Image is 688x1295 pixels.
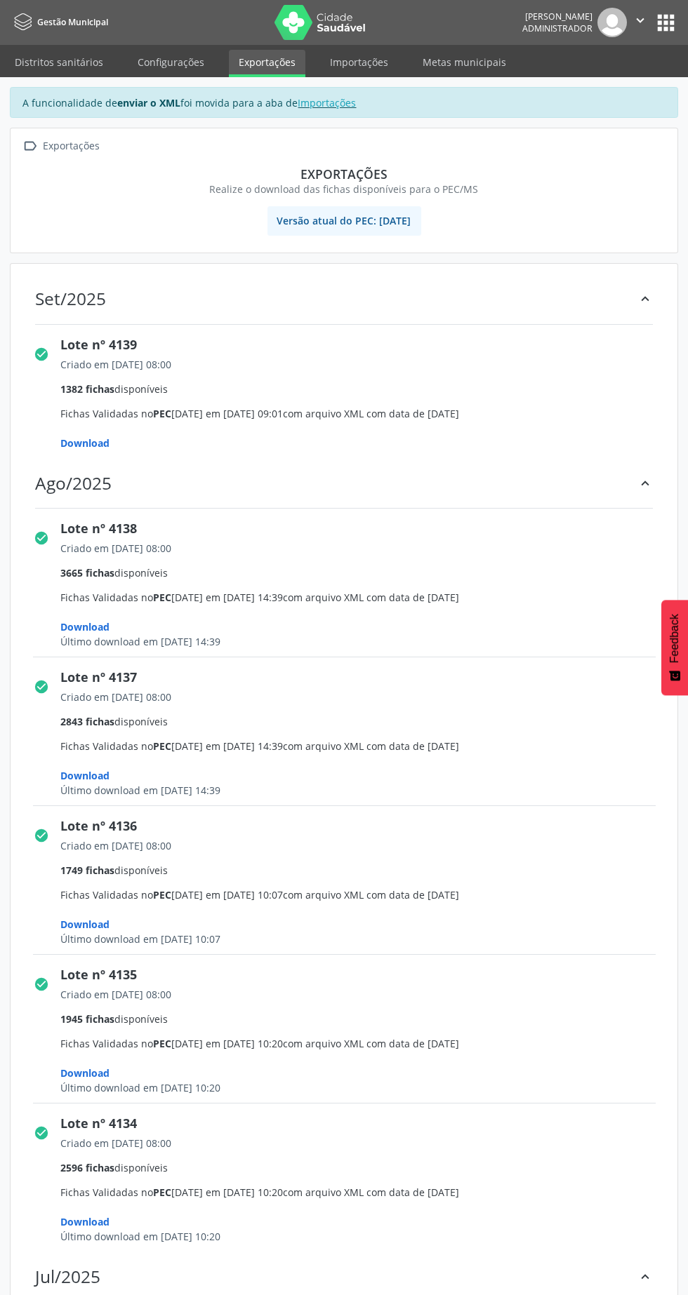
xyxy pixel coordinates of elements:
div: Criado em [DATE] 08:00 [61,987,666,1002]
span: PEC [154,407,172,420]
div: Último download em [DATE] 14:39 [61,783,666,798]
div: disponíveis [61,1012,666,1026]
div: Exportações [41,136,102,156]
i:  [633,13,648,28]
a: Importações [320,50,398,74]
span: Download [61,769,110,782]
div: Lote nº 4139 [61,335,666,354]
div: Último download em [DATE] 10:07 [61,932,666,946]
span: Download [61,620,110,633]
div: disponíveis [61,382,666,396]
span: PEC [154,888,172,901]
a: Gestão Municipal [10,11,108,34]
span: PEC [154,739,172,753]
span: 1749 fichas [61,864,115,877]
span: PEC [154,1037,172,1050]
div: Lote nº 4134 [61,1114,666,1133]
div: Criado em [DATE] 08:00 [61,1136,666,1150]
i: check_circle [34,1125,50,1141]
span: Download [61,1215,110,1228]
a: Exportações [229,50,305,77]
span: 1382 fichas [61,382,115,396]
span: Administrador [522,22,593,34]
div: Set/2025 [35,288,106,309]
div: Realize o download das fichas disponíveis para o PEC/MS [30,182,658,196]
span: 1945 fichas [61,1012,115,1026]
span: Fichas Validadas no [DATE] em [DATE] 10:07 [61,838,666,946]
span: com arquivo XML com data de [DATE] [284,1037,460,1050]
i: check_circle [34,347,50,362]
div: Lote nº 4136 [61,817,666,836]
i: check_circle [34,977,50,992]
div: Criado em [DATE] 08:00 [61,838,666,853]
span: PEC [154,591,172,604]
div: Criado em [DATE] 08:00 [61,357,666,372]
span: Fichas Validadas no [DATE] em [DATE] 14:39 [61,541,666,649]
a: Importações [298,96,357,109]
div: disponíveis [61,863,666,878]
div: Ago/2025 [35,473,112,493]
i: check_circle [34,679,50,695]
div: Último download em [DATE] 10:20 [61,1080,666,1095]
i:  [20,136,41,156]
div: Exportações [30,166,658,182]
div: Lote nº 4137 [61,668,666,687]
div: Criado em [DATE] 08:00 [61,690,666,704]
span: 2596 fichas [61,1161,115,1174]
i: keyboard_arrow_up [637,291,653,307]
span: Fichas Validadas no [DATE] em [DATE] 10:20 [61,1136,666,1244]
div: keyboard_arrow_up [637,1266,653,1287]
span: Fichas Validadas no [DATE] em [DATE] 14:39 [61,690,666,798]
button:  [627,8,654,37]
span: Download [61,1066,110,1080]
div: keyboard_arrow_up [637,288,653,309]
span: Versão atual do PEC: [DATE] [267,206,421,236]
div: disponíveis [61,714,666,729]
i: keyboard_arrow_up [637,1269,653,1284]
div: Último download em [DATE] 10:20 [61,1229,666,1244]
button: Feedback - Mostrar pesquisa [661,600,688,695]
span: Fichas Validadas no [DATE] em [DATE] 10:20 [61,987,666,1095]
div: Lote nº 4138 [61,519,666,538]
i: check_circle [34,828,50,843]
a: Metas municipais [413,50,516,74]
div: Jul/2025 [35,1266,100,1287]
a: Distritos sanitários [5,50,113,74]
div: Lote nº 4135 [61,965,666,984]
span: Download [61,436,110,450]
a:  Exportações [20,136,102,156]
span: PEC [154,1186,172,1199]
span: com arquivo XML com data de [DATE] [284,739,460,753]
div: [PERSON_NAME] [522,11,593,22]
i: check_circle [34,530,50,546]
span: 2843 fichas [61,715,115,728]
div: disponíveis [61,565,666,580]
span: com arquivo XML com data de [DATE] [284,888,460,901]
div: disponíveis [61,1160,666,1175]
span: Feedback [668,614,681,663]
i: keyboard_arrow_up [637,476,653,491]
div: keyboard_arrow_up [637,473,653,493]
span: Gestão Municipal [37,16,108,28]
div: Último download em [DATE] 14:39 [61,634,666,649]
strong: enviar o XML [118,96,181,109]
a: Configurações [128,50,214,74]
img: img [597,8,627,37]
div: Criado em [DATE] 08:00 [61,541,666,556]
span: Download [61,918,110,931]
div: A funcionalidade de foi movida para a aba de [10,87,678,118]
button: apps [654,11,678,35]
span: com arquivo XML com data de [DATE] [284,407,460,420]
span: com arquivo XML com data de [DATE] [284,1186,460,1199]
span: Fichas Validadas no [DATE] em [DATE] 09:01 [61,357,666,450]
span: com arquivo XML com data de [DATE] [284,591,460,604]
span: 3665 fichas [61,566,115,579]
